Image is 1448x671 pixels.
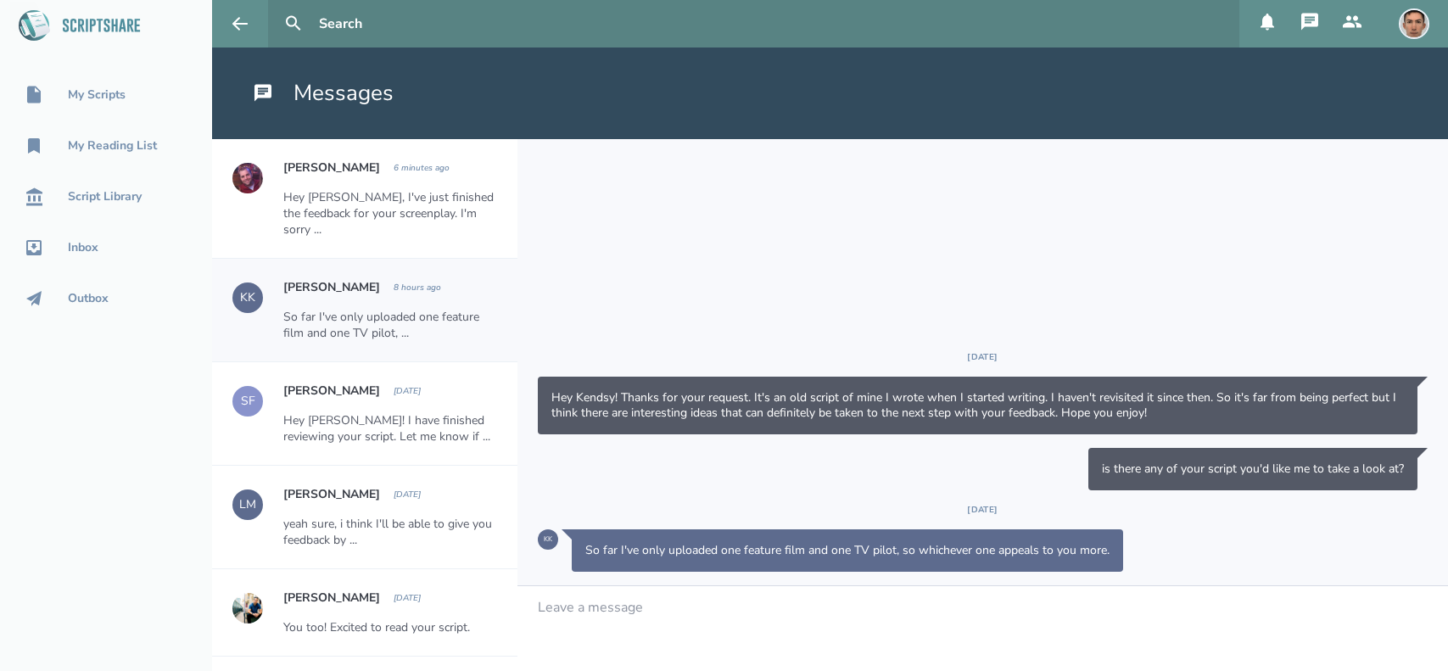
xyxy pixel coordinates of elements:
[68,241,98,254] div: Inbox
[394,282,441,294] div: Tuesday, September 16, 2025 at 2:01:55 PM
[283,486,380,502] h2: [PERSON_NAME]
[232,279,263,316] a: KK
[283,412,497,445] div: Hey [PERSON_NAME]! I have finished reviewing your script. Let me know if ...
[394,162,450,174] div: Tuesday, September 16, 2025 at 9:56:14 PM
[68,292,109,305] div: Outbox
[232,593,263,623] img: user_1673573717-crop.jpg
[538,600,643,615] div: Leave a message
[538,529,558,550] div: KK
[283,279,380,295] h2: [PERSON_NAME]
[68,88,126,102] div: My Scripts
[232,489,263,520] div: LM
[232,159,263,197] a: Go to Seth Conley's profile
[232,386,263,417] div: SF
[283,590,380,606] h2: [PERSON_NAME]
[232,282,263,313] div: KK
[232,486,263,523] a: LM
[538,521,558,558] a: KK
[394,489,421,500] div: Monday, September 8, 2025 at 2:28:42 PM
[1399,8,1429,39] img: user_1756948650-crop.jpg
[253,78,394,109] h1: Messages
[283,189,497,238] div: Hey [PERSON_NAME], I've just finished the feedback for your screenplay. I'm sorry ...
[538,504,1428,516] div: [DATE]
[68,190,142,204] div: Script Library
[283,383,380,399] h2: [PERSON_NAME]
[283,619,497,635] div: You too! Excited to read your script.
[538,351,1428,363] div: [DATE]
[394,385,421,397] div: Wednesday, September 10, 2025 at 12:16:45 PM
[1088,448,1417,490] div: Message sent on Thursday, September 11, 2025 at 10:18:41 PM
[232,163,263,193] img: user_1718118867-crop.jpg
[283,516,497,548] div: yeah sure, i think I'll be able to give you feedback by ...
[572,529,1123,572] div: Message sent on Tuesday, September 16, 2025 at 2:01:55 PM
[232,590,263,627] a: Go to Anthony Miguel Cantu's profile
[538,377,1417,434] div: Message sent on Thursday, September 11, 2025 at 10:16:49 PM
[283,159,380,176] h2: [PERSON_NAME]
[232,383,263,420] a: SF
[68,139,157,153] div: My Reading List
[394,592,421,604] div: Friday, September 5, 2025 at 9:09:44 PM
[283,309,497,341] div: So far I've only uploaded one feature film and one TV pilot, ...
